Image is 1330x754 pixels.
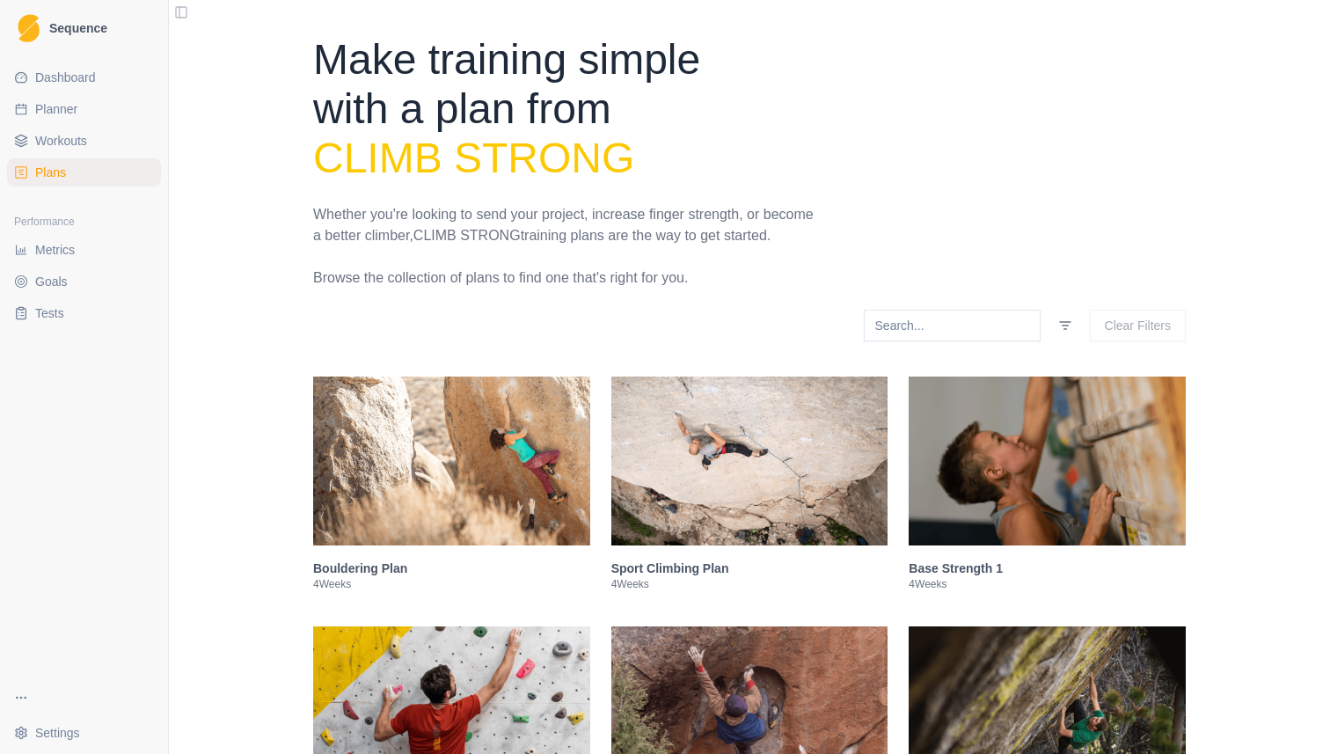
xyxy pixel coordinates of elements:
a: Plans [7,158,161,187]
a: Metrics [7,236,161,264]
img: Sport Climbing Plan [611,377,888,545]
span: Planner [35,100,77,118]
button: Settings [7,719,161,747]
a: Workouts [7,127,161,155]
span: Workouts [35,132,87,150]
h3: Bouldering Plan [313,560,590,577]
img: Logo [18,14,40,43]
p: 4 Weeks [313,577,590,591]
span: Metrics [35,241,75,259]
p: 4 Weeks [909,577,1186,591]
h3: Base Strength 1 [909,560,1186,577]
img: Base Strength 1 [909,377,1186,545]
span: Sequence [49,22,107,34]
h3: Sport Climbing Plan [611,560,888,577]
span: Climb Strong [413,228,521,243]
a: Tests [7,299,161,327]
span: Goals [35,273,68,290]
a: Goals [7,267,161,296]
span: Climb Strong [313,135,634,181]
span: Dashboard [35,69,96,86]
img: Bouldering Plan [313,377,590,545]
div: Performance [7,208,161,236]
a: LogoSequence [7,7,161,49]
a: Planner [7,95,161,123]
a: Dashboard [7,63,161,92]
h1: Make training simple with a plan from [313,35,820,183]
p: Browse the collection of plans to find one that's right for you. [313,267,820,289]
span: Tests [35,304,64,322]
span: Plans [35,164,66,181]
p: Whether you're looking to send your project, increase finger strength, or become a better climber... [313,204,820,246]
p: 4 Weeks [611,577,888,591]
input: Search... [864,310,1041,341]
